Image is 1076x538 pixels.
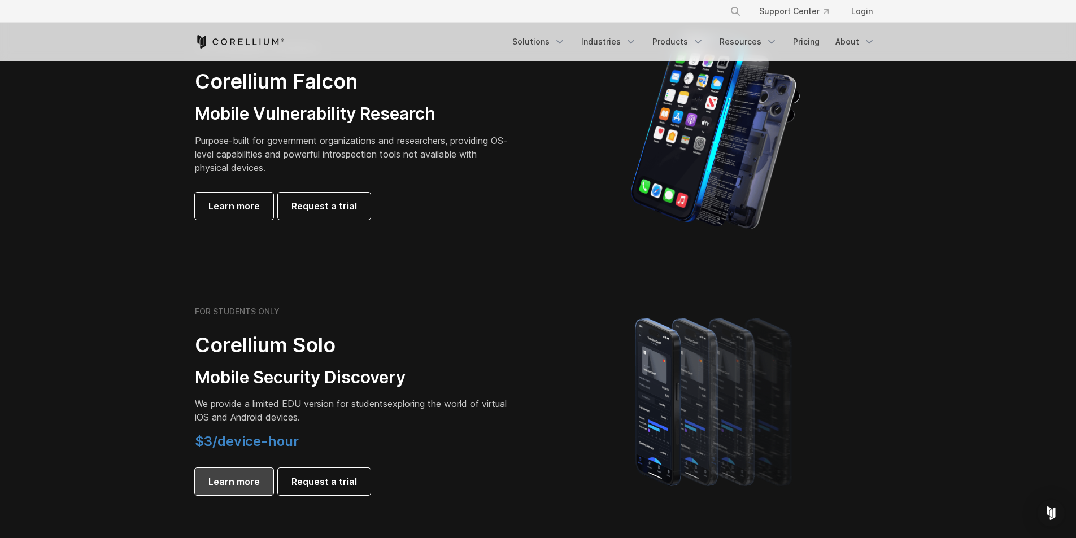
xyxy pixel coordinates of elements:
h3: Mobile Security Discovery [195,367,511,388]
img: iPhone model separated into the mechanics used to build the physical device. [630,33,800,230]
a: Pricing [786,32,826,52]
h6: FOR STUDENTS ONLY [195,307,280,317]
div: Open Intercom Messenger [1038,500,1065,527]
a: Learn more [195,468,273,495]
h2: Corellium Falcon [195,69,511,94]
a: Corellium Home [195,35,285,49]
a: Learn more [195,193,273,220]
span: Request a trial [291,199,357,213]
a: About [829,32,882,52]
a: Request a trial [278,468,371,495]
p: exploring the world of virtual iOS and Android devices. [195,397,511,424]
span: Request a trial [291,475,357,488]
div: Navigation Menu [716,1,882,21]
p: Purpose-built for government organizations and researchers, providing OS-level capabilities and p... [195,134,511,174]
div: Navigation Menu [506,32,882,52]
h2: Corellium Solo [195,333,511,358]
h3: Mobile Vulnerability Research [195,103,511,125]
a: Resources [713,32,784,52]
a: Industries [574,32,643,52]
button: Search [725,1,746,21]
a: Support Center [750,1,838,21]
span: We provide a limited EDU version for students [195,398,387,409]
a: Request a trial [278,193,371,220]
img: A lineup of four iPhone models becoming more gradient and blurred [612,302,818,500]
span: Learn more [208,199,260,213]
a: Login [842,1,882,21]
span: Learn more [208,475,260,488]
a: Products [646,32,711,52]
a: Solutions [506,32,572,52]
span: $3/device-hour [195,433,299,449]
